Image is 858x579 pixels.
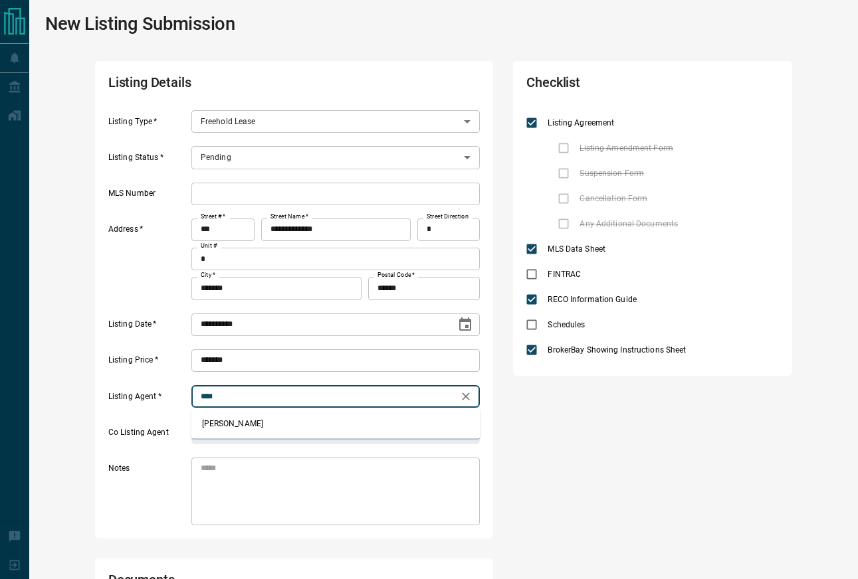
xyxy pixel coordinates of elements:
[544,268,584,280] span: FINTRAC
[576,193,651,205] span: Cancellation Form
[201,212,225,221] label: Street #
[544,319,588,331] span: Schedules
[526,74,678,97] h2: Checklist
[108,188,188,205] label: MLS Number
[108,463,188,525] label: Notes
[457,387,475,406] button: Clear
[544,243,609,255] span: MLS Data Sheet
[108,116,188,133] label: Listing Type
[108,224,188,299] label: Address
[544,344,689,356] span: BrokerBay Showing Instructions Sheet
[576,218,681,230] span: Any Additional Documents
[377,271,415,280] label: Postal Code
[108,355,188,372] label: Listing Price
[108,74,332,97] h2: Listing Details
[108,319,188,336] label: Listing Date
[270,212,308,221] label: Street Name
[191,414,481,434] li: [PERSON_NAME]
[576,167,647,179] span: Suspension Form
[427,212,469,221] label: Street Direction
[191,146,481,169] div: Pending
[191,110,481,133] div: Freehold Lease
[544,117,617,129] span: Listing Agreement
[108,152,188,169] label: Listing Status
[108,391,188,408] label: Listing Agent
[45,13,235,35] h1: New Listing Submission
[201,271,215,280] label: City
[452,311,479,338] button: Choose date, selected date is Aug 15, 2025
[576,142,676,154] span: Listing Amendment Form
[108,427,188,444] label: Co Listing Agent
[201,242,217,250] label: Unit #
[544,293,639,305] span: RECO Information Guide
